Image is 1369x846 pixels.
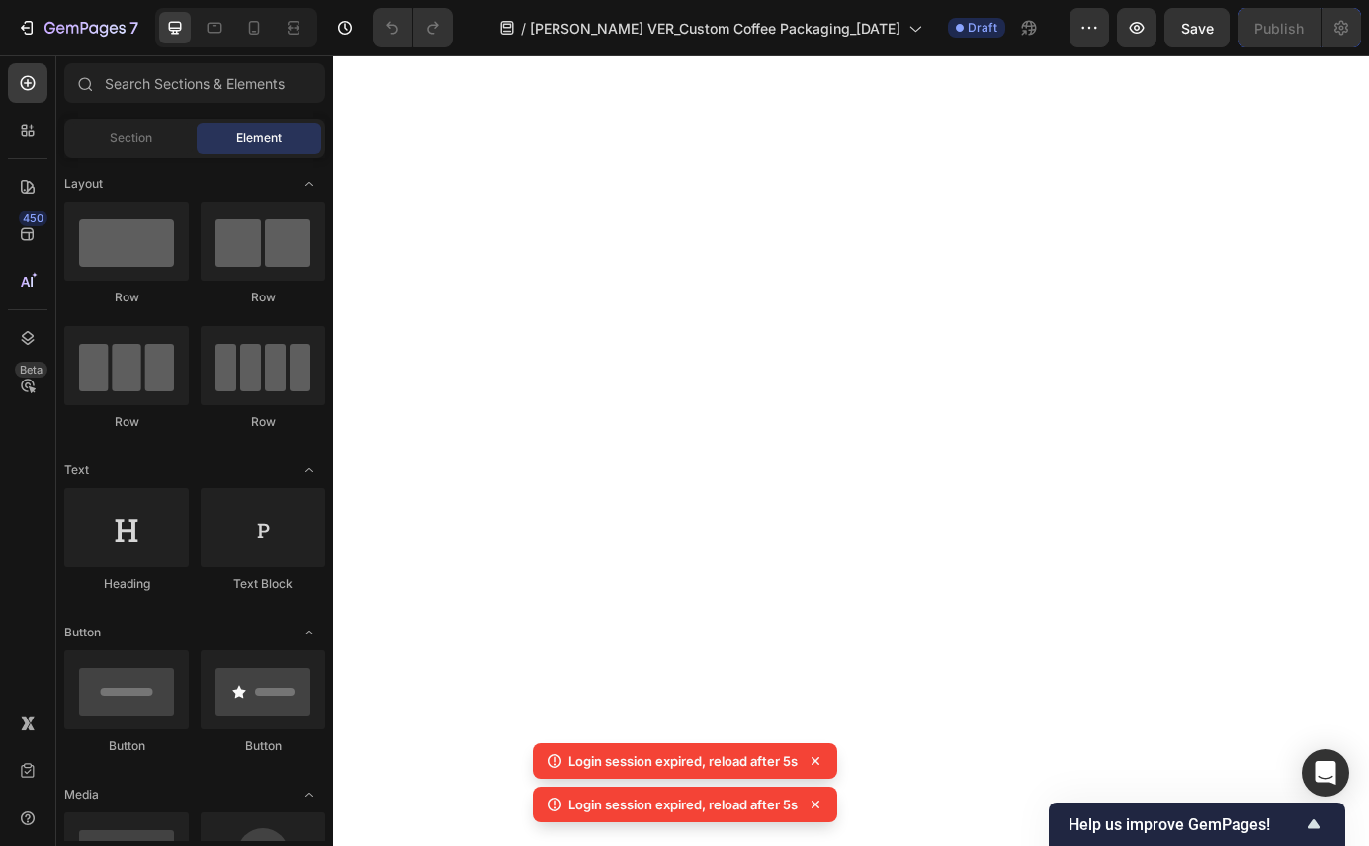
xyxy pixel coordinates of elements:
iframe: Design area [333,55,1369,846]
p: Login session expired, reload after 5s [568,795,798,814]
span: [PERSON_NAME] VER_Custom Coffee Packaging_[DATE] [530,18,900,39]
div: Heading [64,575,189,593]
p: Login session expired, reload after 5s [568,751,798,771]
div: Undo/Redo [373,8,453,47]
span: Toggle open [294,455,325,486]
div: Publish [1254,18,1304,39]
div: Open Intercom Messenger [1302,749,1349,797]
div: 450 [19,211,47,226]
span: Section [110,129,152,147]
div: Row [64,289,189,306]
div: Row [64,413,189,431]
span: Element [236,129,282,147]
span: Media [64,786,99,804]
p: 7 [129,16,138,40]
span: Toggle open [294,168,325,200]
span: Save [1181,20,1214,37]
span: Button [64,624,101,641]
button: Publish [1238,8,1321,47]
div: Text Block [201,575,325,593]
div: Row [201,413,325,431]
span: Help us improve GemPages! [1069,815,1302,834]
button: Show survey - Help us improve GemPages! [1069,812,1326,836]
span: / [521,18,526,39]
input: Search Sections & Elements [64,63,325,103]
span: Toggle open [294,779,325,810]
div: Beta [15,362,47,378]
span: Draft [968,19,997,37]
button: Save [1164,8,1230,47]
div: Row [201,289,325,306]
span: Layout [64,175,103,193]
div: Button [64,737,189,755]
span: Toggle open [294,617,325,648]
button: 7 [8,8,147,47]
span: Text [64,462,89,479]
div: Button [201,737,325,755]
